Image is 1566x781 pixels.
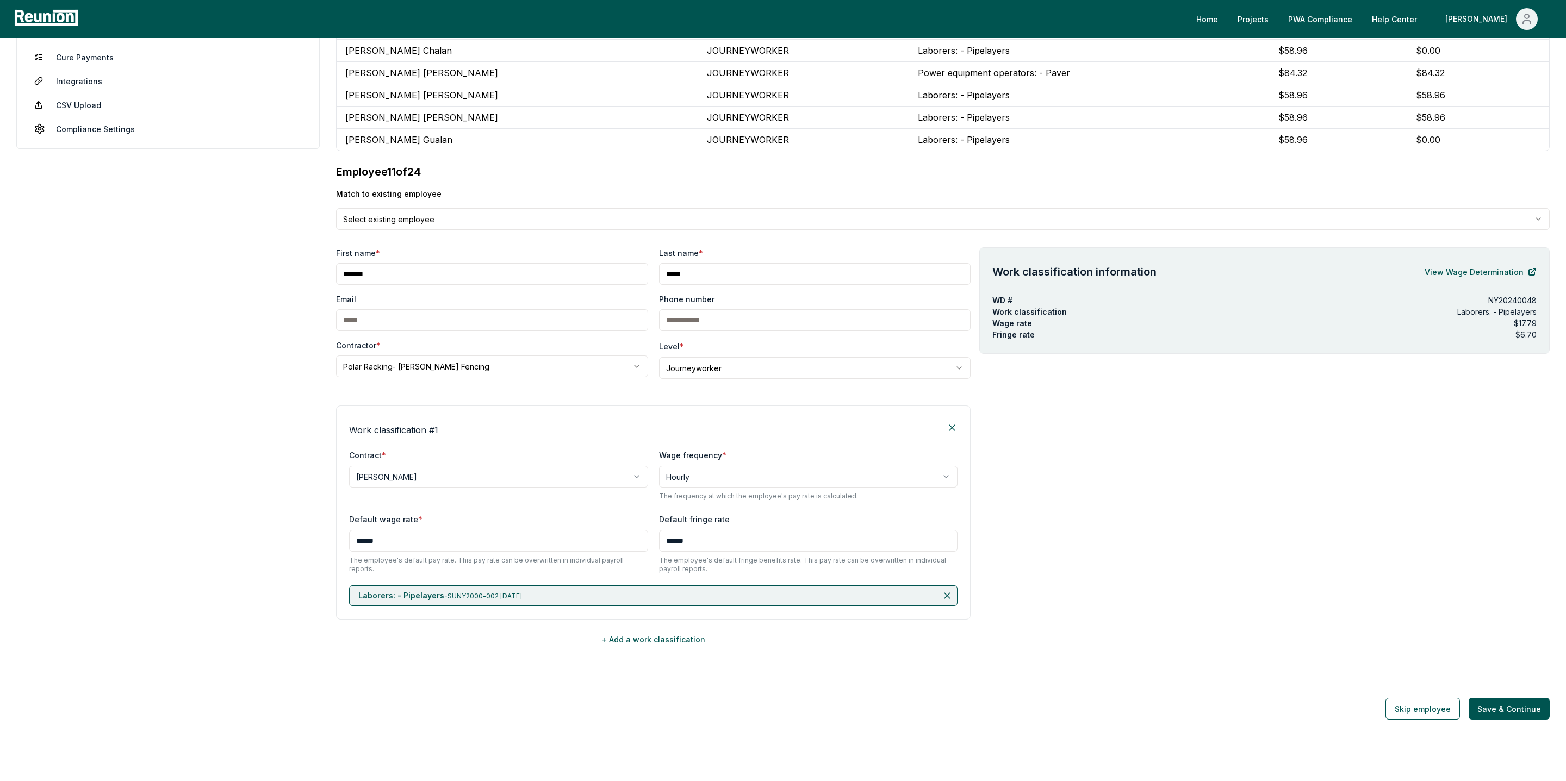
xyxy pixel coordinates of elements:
[659,556,958,573] p: The employee's default fringe benefits rate. This pay rate can be overwritten in individual payro...
[992,317,1032,329] p: Wage rate
[909,62,1270,84] td: Power equipment operators: - Paver
[1270,84,1407,107] td: $ 58.96
[1270,129,1407,151] td: $ 58.96
[992,295,1012,306] p: WD #
[992,264,1157,280] h4: Work classification information
[349,451,386,460] label: Contract
[26,70,310,92] a: Integrations
[336,293,356,305] label: Email
[659,492,958,501] p: The frequency at which the employee's pay rate is calculated.
[349,556,648,573] p: The employee's default pay rate. This pay rate can be overwritten in individual payroll reports.
[337,129,698,151] td: [PERSON_NAME] Gualan
[336,340,381,351] label: Contractor
[698,129,910,151] td: JOURNEYWORKER
[337,40,698,62] td: [PERSON_NAME] Chalan
[909,129,1270,151] td: Laborers: - Pipelayers
[26,94,310,116] a: CSV Upload
[1469,698,1550,720] button: Save & Continue
[1437,8,1546,30] button: [PERSON_NAME]
[1445,8,1512,30] div: [PERSON_NAME]
[1488,295,1537,306] p: NY20240048
[349,515,422,524] label: Default wage rate
[1407,40,1549,62] td: $ 0.00
[1425,261,1537,283] a: View Wage Determination
[448,592,522,600] span: SUNY2000-002 [DATE]
[698,107,910,129] td: JOURNEYWORKER
[909,84,1270,107] td: Laborers: - Pipelayers
[698,62,910,84] td: JOURNEYWORKER
[337,107,698,129] td: [PERSON_NAME] [PERSON_NAME]
[659,293,714,305] label: Phone number
[358,591,444,600] span: Laborers: - Pipelayers
[1270,107,1407,129] td: $ 58.96
[659,451,726,460] label: Wage frequency
[26,46,310,68] a: Cure Payments
[336,247,380,259] label: First name
[992,306,1253,317] p: Work classification
[337,62,698,84] td: [PERSON_NAME] [PERSON_NAME]
[1407,107,1549,129] td: $ 58.96
[659,342,684,351] label: Level
[1363,8,1426,30] a: Help Center
[992,329,1035,340] p: Fringe rate
[1407,62,1549,84] td: $ 84.32
[1515,329,1537,340] p: $6.70
[1407,84,1549,107] td: $ 58.96
[909,40,1270,62] td: Laborers: - Pipelayers
[698,40,910,62] td: JOURNEYWORKER
[337,84,698,107] td: [PERSON_NAME] [PERSON_NAME]
[349,423,438,436] h4: Work classification # 1
[1270,40,1407,62] td: $ 58.96
[659,515,730,524] label: Default fringe rate
[1407,129,1549,151] td: $ 0.00
[336,164,421,179] h2: Employee 11 of 24
[336,188,442,199] label: Match to existing employee
[1188,8,1227,30] a: Home
[1188,8,1555,30] nav: Main
[659,247,703,259] label: Last name
[336,628,971,650] button: + Add a work classification
[1229,8,1277,30] a: Projects
[1514,317,1537,329] p: $17.79
[1270,62,1407,84] td: $ 84.32
[698,84,910,107] td: JOURNEYWORKER
[909,107,1270,129] td: Laborers: - Pipelayers
[358,590,522,601] p: -
[1385,698,1460,720] button: Skip employee
[26,118,310,140] a: Compliance Settings
[1457,306,1537,317] p: Laborers: - Pipelayers
[1279,8,1361,30] a: PWA Compliance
